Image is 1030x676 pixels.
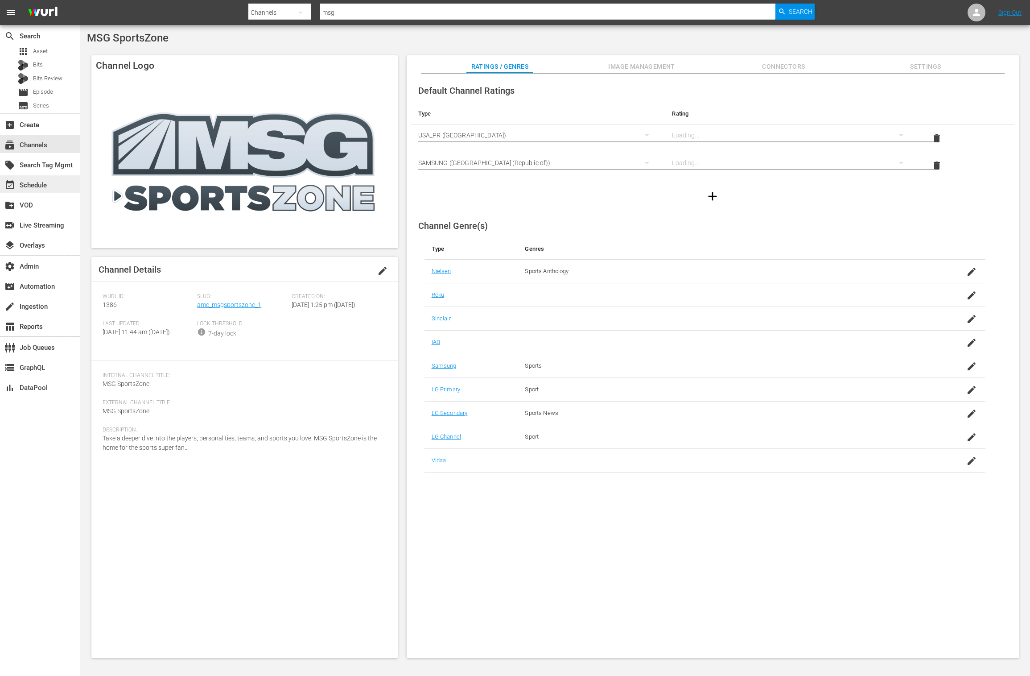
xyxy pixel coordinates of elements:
th: Rating [665,103,919,124]
span: Episode [33,87,53,96]
button: edit [372,260,393,282]
button: delete [926,155,948,176]
h4: Channel Logo [91,55,398,76]
span: Last Updated: [103,320,193,328]
span: MSG SportsZone [103,380,149,387]
span: Created On: [292,293,382,300]
span: 1386 [103,301,117,308]
a: LG Primary [432,386,460,393]
span: Settings [892,61,959,72]
span: VOD [4,200,15,211]
a: LG Channel [432,433,461,440]
span: Bits Review [33,74,62,83]
span: MSG SportsZone [103,407,149,415]
a: Samsung [432,362,457,369]
span: Asset [18,46,29,57]
a: Sign Out [998,9,1022,16]
span: Search Tag Mgmt [4,160,15,170]
span: Channel Details [99,264,161,275]
span: edit [377,265,388,276]
a: IAB [432,339,440,345]
span: Create [4,120,15,130]
th: Genres [518,238,923,260]
a: Roku [432,291,445,298]
span: [DATE] 1:25 pm ([DATE]) [292,301,355,308]
span: Job Queues [4,342,15,353]
span: Channel Genre(s) [418,220,488,231]
span: Schedule [4,180,15,191]
div: SAMSUNG ([GEOGRAPHIC_DATA] (Republic of)) [418,150,658,175]
span: Take a deeper dive into the players, personalities, teams, and sports you love. MSG SportsZone is... [103,435,377,451]
img: MSG SportsZone [91,76,398,248]
div: USA_PR ([GEOGRAPHIC_DATA]) [418,123,658,148]
span: Admin [4,261,15,272]
span: Reports [4,321,15,332]
a: LG Secondary [432,410,468,416]
span: Bits [33,60,43,69]
span: Overlays [4,240,15,251]
span: Lock Threshold: [197,320,287,328]
span: Connectors [750,61,817,72]
span: Episode [18,87,29,98]
span: External Channel Title: [103,399,382,406]
span: Ratings / Genres [466,61,533,72]
button: Search [775,4,815,20]
span: Series [18,100,29,111]
span: Live Streaming [4,220,15,231]
th: Type [424,238,518,260]
span: Automation [4,281,15,292]
table: simple table [411,103,1014,179]
span: GraphQL [4,362,15,373]
span: Image Management [608,61,675,72]
span: Search [4,31,15,41]
span: MSG SportsZone [87,32,169,44]
a: Vidaa [432,457,446,464]
div: Bits Review [18,73,29,84]
span: Internal Channel Title: [103,372,382,379]
span: info [197,328,206,336]
span: Slug: [197,293,287,300]
div: 7-day lock [208,329,236,338]
img: ans4CAIJ8jUAAAAAAAAAAAAAAAAAAAAAAAAgQb4GAAAAAAAAAAAAAAAAAAAAAAAAJMjXAAAAAAAAAAAAAAAAAAAAAAAAgAT5G... [21,2,64,23]
span: [DATE] 11:44 am ([DATE]) [103,328,170,336]
span: Search [789,4,812,20]
span: delete [931,160,942,171]
span: delete [931,133,942,144]
span: Ingestion [4,301,15,312]
button: delete [926,128,948,149]
th: Type [411,103,665,124]
span: DataPool [4,382,15,393]
span: Asset [33,47,48,56]
a: amc_msgsportszone_1 [197,301,261,308]
span: Default Channel Ratings [418,85,515,96]
div: Bits [18,60,29,71]
span: Wurl ID: [103,293,193,300]
span: Series [33,101,49,110]
span: Channels [4,140,15,150]
a: Nielsen [432,268,451,274]
span: Description: [103,427,382,434]
a: Sinclair [432,315,451,322]
span: menu [5,7,16,18]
